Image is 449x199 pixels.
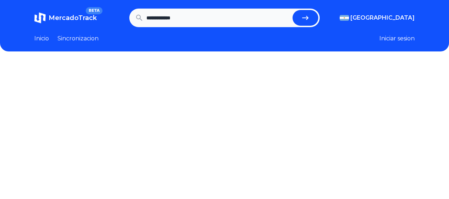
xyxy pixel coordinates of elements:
img: MercadoTrack [34,12,46,24]
span: MercadoTrack [49,14,97,22]
img: Argentina [340,15,349,21]
a: Inicio [34,34,49,43]
span: [GEOGRAPHIC_DATA] [350,14,415,22]
button: [GEOGRAPHIC_DATA] [340,14,415,22]
a: Sincronizacion [58,34,99,43]
button: Iniciar sesion [379,34,415,43]
span: BETA [86,7,103,14]
a: MercadoTrackBETA [34,12,97,24]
